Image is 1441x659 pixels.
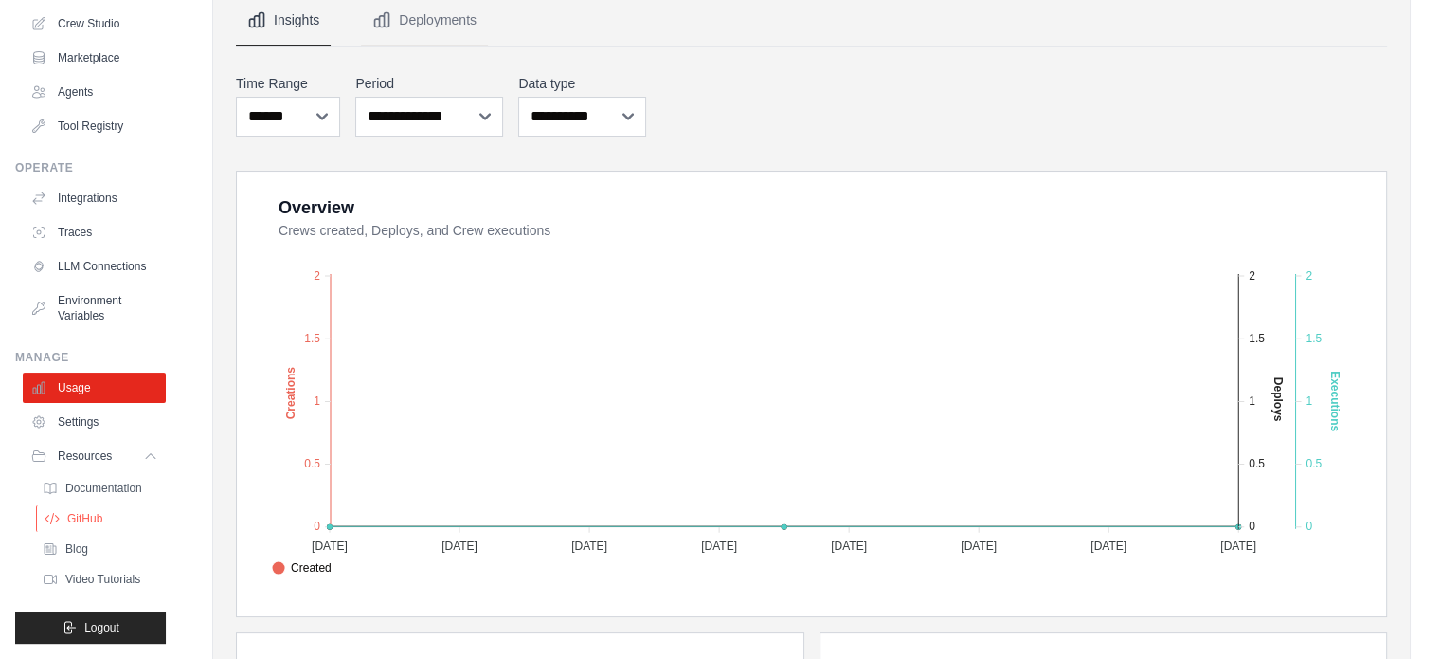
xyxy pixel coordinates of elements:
a: Environment Variables [23,285,166,331]
label: Period [355,74,503,93]
a: Marketplace [23,43,166,73]
tspan: 1 [1306,394,1312,408]
a: Crew Studio [23,9,166,39]
a: Usage [23,373,166,403]
span: Documentation [65,481,142,496]
button: Logout [15,612,166,644]
tspan: 0 [1306,520,1312,533]
a: Integrations [23,183,166,213]
a: Agents [23,77,166,107]
tspan: 1 [1249,394,1255,408]
tspan: [DATE] [312,539,348,552]
tspan: 1.5 [304,331,320,344]
a: Tool Registry [23,111,166,141]
span: Blog [65,541,88,557]
tspan: 0 [314,520,320,533]
a: LLM Connections [23,251,166,282]
tspan: 1.5 [1249,331,1265,344]
tspan: 0.5 [1249,457,1265,470]
tspan: 1 [314,394,320,408]
span: Video Tutorials [65,572,140,587]
tspan: 2 [1249,268,1255,282]
tspan: 0.5 [304,457,320,470]
tspan: [DATE] [831,539,867,552]
tspan: 0.5 [1306,457,1322,470]
tspan: [DATE] [441,539,477,552]
tspan: [DATE] [961,539,997,552]
a: GitHub [36,505,168,532]
a: Documentation [34,475,166,502]
span: Resources [58,448,112,464]
tspan: [DATE] [1090,539,1126,552]
span: GitHub [67,511,102,526]
label: Time Range [236,74,340,93]
tspan: [DATE] [571,539,607,552]
button: Resources [23,441,166,471]
label: Data type [518,74,645,93]
span: Created [272,559,332,577]
tspan: [DATE] [701,539,737,552]
a: Video Tutorials [34,566,166,593]
div: Manage [15,350,166,365]
div: Overview [279,194,354,221]
tspan: 2 [314,268,320,282]
tspan: 2 [1306,268,1312,282]
a: Traces [23,217,166,247]
span: Logout [84,620,119,635]
tspan: [DATE] [1220,539,1256,552]
tspan: 0 [1249,520,1255,533]
div: Operate [15,160,166,175]
dt: Crews created, Deploys, and Crew executions [279,221,1363,240]
text: Creations [284,366,297,419]
text: Deploys [1271,376,1285,421]
tspan: 1.5 [1306,331,1322,344]
a: Settings [23,407,166,437]
a: Blog [34,536,166,562]
text: Executions [1328,371,1342,431]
